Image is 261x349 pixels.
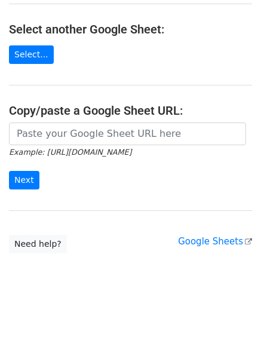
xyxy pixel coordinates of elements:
h4: Copy/paste a Google Sheet URL: [9,103,252,118]
a: Select... [9,45,54,64]
input: Next [9,171,39,189]
a: Need help? [9,235,67,253]
iframe: Chat Widget [201,292,261,349]
small: Example: [URL][DOMAIN_NAME] [9,148,131,157]
a: Google Sheets [178,236,252,247]
h4: Select another Google Sheet: [9,22,252,36]
input: Paste your Google Sheet URL here [9,123,246,145]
